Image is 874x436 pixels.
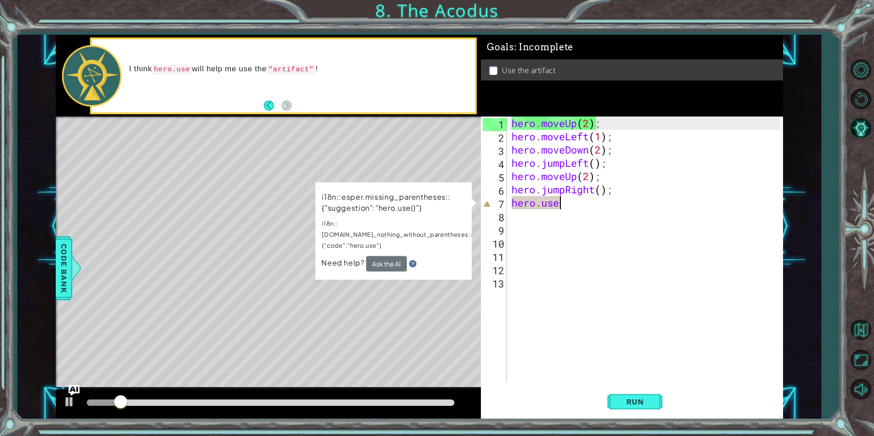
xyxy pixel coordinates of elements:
[847,376,874,403] button: Mute
[60,393,79,412] button: Ctrl + P: Play
[483,264,507,277] div: 12
[483,250,507,264] div: 11
[514,42,573,53] span: : Incomplete
[483,158,507,171] div: 4
[129,64,469,74] p: I think will help me use the !
[847,85,874,112] button: Restart Level
[483,184,507,197] div: 6
[282,101,292,111] button: Next
[483,224,507,237] div: 9
[264,101,282,111] button: Back
[409,260,416,267] img: Hint
[483,237,507,250] div: 10
[847,317,874,343] button: Back to Map
[487,42,573,53] span: Goals
[152,64,192,74] code: hero.use
[69,385,80,396] button: Ask AI
[608,387,662,417] button: Shift+Enter: Run current code.
[322,218,473,251] p: i18n::[DOMAIN_NAME]_nothing_without_parentheses::{"code":"hero.use"}
[483,277,507,290] div: 13
[321,258,366,267] span: Need help?
[483,171,507,184] div: 5
[483,118,507,131] div: 1
[57,240,71,296] span: Code Bank
[502,65,555,75] p: Use the artifact
[847,315,874,346] a: Back to Map
[56,117,478,386] div: Level Map
[483,131,507,144] div: 2
[366,256,407,271] button: Ask the AI
[483,197,507,211] div: 7
[847,115,874,141] button: AI Hint
[266,64,315,74] code: "artifact"
[483,144,507,158] div: 3
[617,397,653,406] span: Run
[322,191,473,213] p: i18n::esper.missing_parentheses::{"suggestion":"hero.use()"}
[847,347,874,373] button: Maximize Browser
[847,56,874,83] button: Level Options
[483,211,507,224] div: 8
